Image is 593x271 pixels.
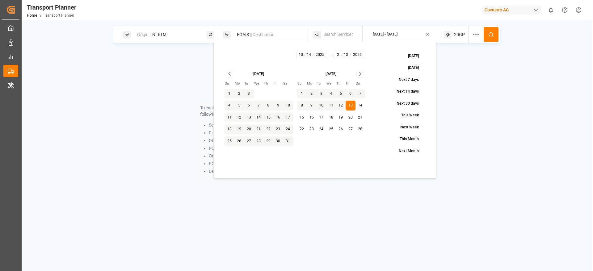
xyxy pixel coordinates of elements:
th: Tuesday [317,81,326,87]
button: 3 [244,89,254,99]
button: 30 [273,136,283,146]
button: 13 [244,113,254,123]
button: 8 [297,101,307,110]
button: 24 [283,124,293,134]
button: 15 [297,113,307,123]
input: Search Service String [323,30,353,39]
li: Destination and Service String [209,168,328,175]
button: 28 [254,136,264,146]
span: 20GP [454,31,465,38]
th: Friday [273,81,283,87]
button: 7 [254,101,264,110]
input: M [335,52,341,58]
button: 4 [326,89,336,99]
button: 23 [273,124,283,134]
div: - [330,51,331,59]
div: NLRTM [133,29,200,40]
p: To enable searching, add ETA, ETD, containerType and one of the following: [200,105,328,118]
a: Home [27,13,37,18]
button: 20 [244,124,254,134]
input: YYYY [351,52,364,58]
th: Thursday [263,81,273,87]
button: 24 [317,124,326,134]
span: / [304,52,305,58]
button: 31 [283,136,293,146]
button: This Month [385,134,425,145]
div: Covestro AG [482,6,541,15]
button: Next 30 days [382,98,425,109]
button: This Week [387,110,425,121]
button: [DATE] - [DATE] [366,29,436,41]
th: Tuesday [244,81,254,87]
button: 17 [283,113,293,123]
button: 17 [317,113,326,123]
input: D [305,52,313,58]
button: 29 [263,136,273,146]
button: 19 [336,113,346,123]
button: 22 [263,124,273,134]
button: 12 [336,101,346,110]
button: 28 [355,124,365,134]
button: Next 7 days [385,74,425,85]
div: Transport Planner [27,3,76,12]
button: Help Center [558,3,572,17]
button: 23 [307,124,317,134]
button: 14 [254,113,264,123]
button: Go to next month [356,70,364,78]
button: 9 [307,101,317,110]
button: 25 [326,124,336,134]
button: 10 [283,101,293,110]
div: [DATE] - [DATE] [373,32,397,37]
button: 27 [244,136,254,146]
button: 5 [234,101,244,110]
li: Origin and Service String [209,153,328,159]
button: 8 [263,101,273,110]
button: 18 [326,113,336,123]
div: EGAIS [233,29,300,40]
button: 5 [336,89,346,99]
span: || Destination [250,32,275,37]
th: Thursday [336,81,346,87]
button: [DATE] [394,51,425,61]
th: Friday [346,81,355,87]
button: 9 [273,101,283,110]
th: Wednesday [326,81,336,87]
button: 10 [317,101,326,110]
li: POD and Service String [209,161,328,167]
button: Next 14 days [382,86,425,97]
button: Covestro AG [482,4,544,16]
button: 25 [225,136,234,146]
th: Saturday [355,81,365,87]
span: Origin || [137,32,151,37]
button: show 0 new notifications [544,3,558,17]
button: 26 [336,124,346,134]
button: 12 [234,113,244,123]
th: Monday [234,81,244,87]
li: Service String [209,122,328,128]
button: 16 [273,113,283,123]
div: [DATE] [253,71,264,77]
input: YYYY [313,52,326,58]
th: Saturday [283,81,293,87]
button: 13 [346,101,355,110]
button: 22 [297,124,307,134]
li: Origin and Destination [209,137,328,144]
button: 11 [326,101,336,110]
li: POL and Service String [209,145,328,152]
th: Monday [307,81,317,87]
input: D [342,52,350,58]
button: 6 [244,101,254,110]
button: Go to previous month [226,70,233,78]
button: 15 [263,113,273,123]
button: 18 [225,124,234,134]
span: / [312,52,314,58]
input: M [298,52,304,58]
button: 20 [346,113,355,123]
button: Next Week [386,122,425,133]
button: 27 [346,124,355,134]
button: 7 [355,89,365,99]
button: Next Month [385,146,425,156]
button: 2 [307,89,317,99]
button: 11 [225,113,234,123]
th: Sunday [297,81,307,87]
